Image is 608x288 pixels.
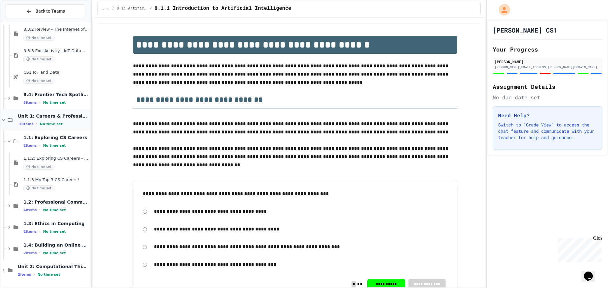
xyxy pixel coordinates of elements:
span: 2 items [18,273,31,277]
span: ... [103,6,110,11]
span: No time set [43,144,66,148]
div: No due date set [493,94,602,101]
span: Unit 2: Computational Thinking & Problem-Solving [18,264,89,269]
div: Chat with us now!Close [3,3,44,40]
span: No time set [23,56,54,62]
span: No time set [43,208,66,212]
span: 3 items [23,101,37,105]
span: No time set [23,164,54,170]
iframe: chat widget [581,263,602,282]
span: • [39,207,41,212]
span: Unit 1: Careers & Professionalism [18,113,89,119]
span: Back to Teams [35,8,65,15]
span: CS1 IoT and Data [23,70,89,75]
div: [PERSON_NAME][EMAIL_ADDRESS][PERSON_NAME][DOMAIN_NAME] [495,65,600,70]
button: Back to Teams [6,4,85,18]
span: / [150,6,152,11]
div: [PERSON_NAME] [495,59,600,64]
span: 8.1.1 Introduction to Artificial Intelligence [155,5,291,12]
span: 1.1: Exploring CS Careers [23,135,89,140]
span: 1.3: Ethics in Computing [23,221,89,226]
span: No time set [23,185,54,191]
span: No time set [43,101,66,105]
span: 2 items [23,144,37,148]
span: • [36,121,37,126]
span: 8.1: Artificial Intelligence Basics [117,6,147,11]
span: / [112,6,114,11]
span: • [34,272,35,277]
p: Switch to "Grade View" to access the chat feature and communicate with your teacher for help and ... [498,122,597,141]
h3: Need Help? [498,112,597,119]
span: 8.4: Frontier Tech Spotlight [23,92,89,97]
span: No time set [43,251,66,255]
span: • [39,229,41,234]
span: No time set [23,78,54,84]
span: • [39,100,41,105]
span: 1.2: Professional Communication [23,199,89,205]
span: No time set [43,230,66,234]
span: No time set [23,35,54,41]
span: No time set [37,273,60,277]
div: My Account [492,3,512,17]
span: • [39,250,41,255]
span: 10 items [18,122,34,126]
span: 8.3.2 Review - The Internet of Things and Big Data [23,27,89,32]
span: 1.4: Building an Online Presence [23,242,89,248]
span: No time set [40,122,63,126]
span: 1.1.2: Exploring CS Careers - Review [23,156,89,161]
h2: Your Progress [493,45,602,54]
span: • [39,143,41,148]
span: 4 items [23,208,37,212]
span: 8.3.3 Exit Activity - IoT Data Detective Challenge [23,48,89,54]
iframe: chat widget [555,235,602,262]
h1: [PERSON_NAME] CS1 [493,26,557,34]
span: 1.1.3 My Top 3 CS Careers! [23,177,89,183]
span: 2 items [23,251,37,255]
h2: Assignment Details [493,82,602,91]
span: 2 items [23,230,37,234]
